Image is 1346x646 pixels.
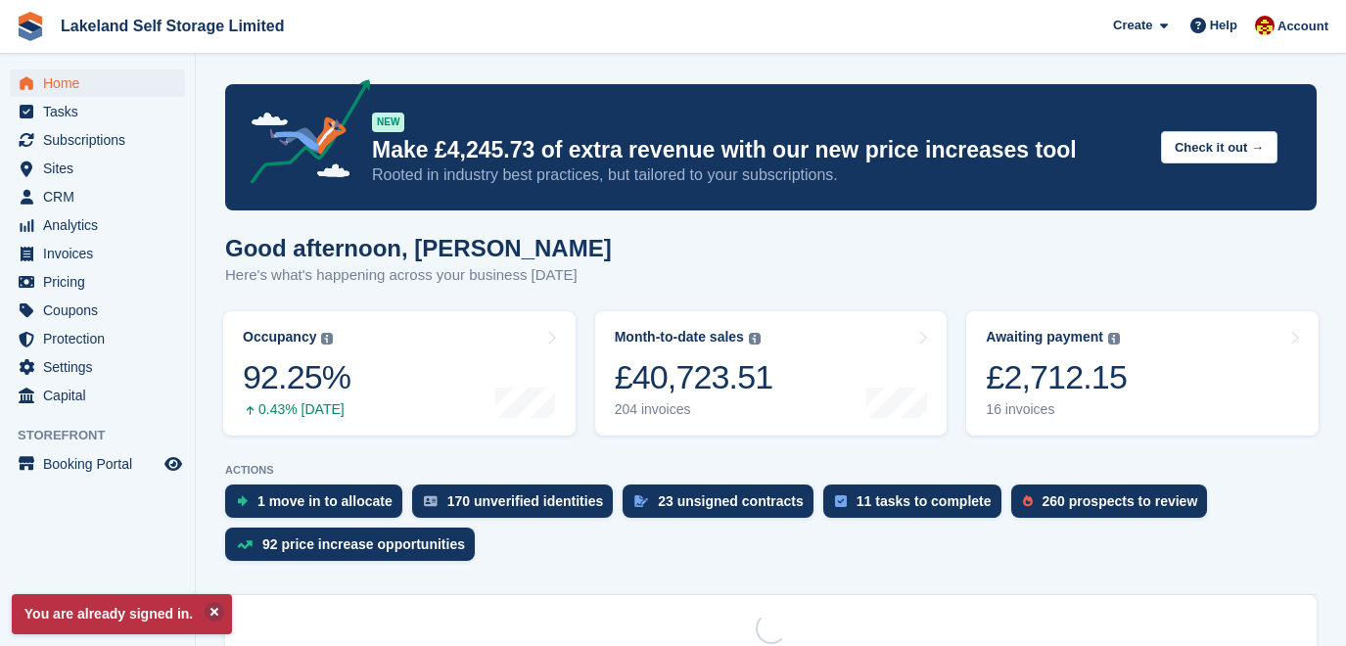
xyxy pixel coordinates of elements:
h1: Good afternoon, [PERSON_NAME] [225,235,612,261]
img: verify_identity-adf6edd0f0f0b5bbfe63781bf79b02c33cf7c696d77639b501bdc392416b5a36.svg [424,495,438,507]
img: icon-info-grey-7440780725fd019a000dd9b08b2336e03edf1995a4989e88bcd33f0948082b44.svg [1108,333,1120,345]
a: menu [10,450,185,478]
div: Awaiting payment [986,329,1103,346]
div: 92.25% [243,357,350,397]
div: 16 invoices [986,401,1127,418]
img: prospect-51fa495bee0391a8d652442698ab0144808aea92771e9ea1ae160a38d050c398.svg [1023,495,1033,507]
img: Diane Carney [1255,16,1275,35]
div: NEW [372,113,404,132]
p: You are already signed in. [12,594,232,634]
a: Lakeland Self Storage Limited [53,10,293,42]
p: Here's what's happening across your business [DATE] [225,264,612,287]
a: menu [10,353,185,381]
span: Create [1113,16,1152,35]
img: price-adjustments-announcement-icon-8257ccfd72463d97f412b2fc003d46551f7dbcb40ab6d574587a9cd5c0d94... [234,79,371,191]
span: Pricing [43,268,161,296]
a: Month-to-date sales £40,723.51 204 invoices [595,311,948,436]
div: 1 move in to allocate [257,493,393,509]
a: menu [10,382,185,409]
a: 23 unsigned contracts [623,484,823,528]
p: Make £4,245.73 of extra revenue with our new price increases tool [372,136,1145,164]
a: menu [10,297,185,324]
span: Protection [43,325,161,352]
img: price_increase_opportunities-93ffe204e8149a01c8c9dc8f82e8f89637d9d84a8eef4429ea346261dce0b2c0.svg [237,540,253,549]
span: CRM [43,183,161,210]
a: 1 move in to allocate [225,484,412,528]
span: Analytics [43,211,161,239]
span: Home [43,69,161,97]
p: Rooted in industry best practices, but tailored to your subscriptions. [372,164,1145,186]
a: menu [10,69,185,97]
a: menu [10,98,185,125]
a: menu [10,126,185,154]
span: Storefront [18,426,195,445]
img: icon-info-grey-7440780725fd019a000dd9b08b2336e03edf1995a4989e88bcd33f0948082b44.svg [749,333,761,345]
span: Coupons [43,297,161,324]
span: Tasks [43,98,161,125]
a: menu [10,155,185,182]
a: menu [10,325,185,352]
button: Check it out → [1161,131,1277,163]
div: 170 unverified identities [447,493,604,509]
img: contract_signature_icon-13c848040528278c33f63329250d36e43548de30e8caae1d1a13099fd9432cc5.svg [634,495,648,507]
div: 204 invoices [615,401,773,418]
a: 11 tasks to complete [823,484,1011,528]
span: Capital [43,382,161,409]
a: menu [10,240,185,267]
a: menu [10,183,185,210]
img: move_ins_to_allocate_icon-fdf77a2bb77ea45bf5b3d319d69a93e2d87916cf1d5bf7949dd705db3b84f3ca.svg [237,495,248,507]
a: menu [10,268,185,296]
div: 11 tasks to complete [857,493,992,509]
div: £40,723.51 [615,357,773,397]
span: Subscriptions [43,126,161,154]
span: Booking Portal [43,450,161,478]
p: ACTIONS [225,464,1317,477]
a: Preview store [162,452,185,476]
a: Awaiting payment £2,712.15 16 invoices [966,311,1319,436]
img: task-75834270c22a3079a89374b754ae025e5fb1db73e45f91037f5363f120a921f8.svg [835,495,847,507]
a: 92 price increase opportunities [225,528,485,571]
span: Account [1277,17,1328,36]
a: menu [10,211,185,239]
div: 92 price increase opportunities [262,536,465,552]
span: Help [1210,16,1237,35]
div: 23 unsigned contracts [658,493,804,509]
a: 260 prospects to review [1011,484,1218,528]
img: icon-info-grey-7440780725fd019a000dd9b08b2336e03edf1995a4989e88bcd33f0948082b44.svg [321,333,333,345]
div: Month-to-date sales [615,329,744,346]
img: stora-icon-8386f47178a22dfd0bd8f6a31ec36ba5ce8667c1dd55bd0f319d3a0aa187defe.svg [16,12,45,41]
span: Settings [43,353,161,381]
a: 170 unverified identities [412,484,624,528]
span: Sites [43,155,161,182]
div: 260 prospects to review [1043,493,1198,509]
div: £2,712.15 [986,357,1127,397]
a: Occupancy 92.25% 0.43% [DATE] [223,311,576,436]
span: Invoices [43,240,161,267]
div: 0.43% [DATE] [243,401,350,418]
div: Occupancy [243,329,316,346]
